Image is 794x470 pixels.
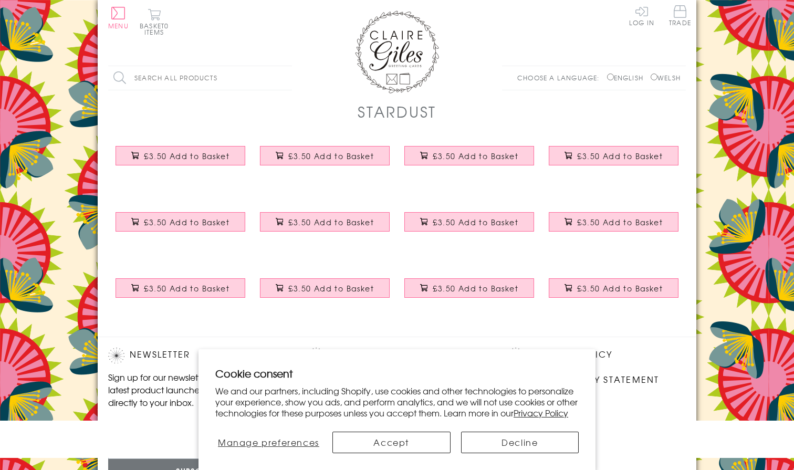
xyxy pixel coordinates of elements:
a: Trade [669,5,691,28]
a: Mother's Day Card, Clouds and a Rainbow, Happy Mother's Day £3.50 Add to Basket [397,204,541,249]
span: £3.50 Add to Basket [144,283,229,294]
a: Mother's Day Card, Star, Mum you're 1 in a million £3.50 Add to Basket [253,270,397,316]
a: Valentine's Day Card, Typewriter, I love you £3.50 Add to Basket [108,138,253,183]
p: We and our partners, including Shopify, use cookies and other technologies to personalize your ex... [215,385,579,418]
button: £3.50 Add to Basket [404,146,535,165]
span: £3.50 Add to Basket [288,151,374,161]
span: Trade [669,5,691,26]
button: Accept [332,432,451,453]
label: English [607,73,649,82]
span: £3.50 Add to Basket [577,151,663,161]
span: Menu [108,21,129,30]
button: Decline [461,432,579,453]
span: £3.50 Add to Basket [433,217,518,227]
a: Valentine's Day Card, Marble background, You & Me £3.50 Add to Basket [253,204,397,249]
a: Valentine's Day Card, Love Heart, You Make My Heart Skip £3.50 Add to Basket [397,138,541,183]
button: Menu [108,7,129,29]
h2: Cookie consent [215,366,579,381]
button: £3.50 Add to Basket [260,212,390,232]
span: £3.50 Add to Basket [288,283,374,294]
a: Good Luck Card, Crayons, Good Luck on your First Day at School £3.50 Add to Basket [108,270,253,316]
input: Search [281,66,292,90]
a: Privacy Policy [514,406,568,419]
span: £3.50 Add to Basket [433,283,518,294]
h2: Follow Us [308,348,486,363]
span: £3.50 Add to Basket [577,217,663,227]
input: Welsh [651,74,657,80]
p: Sign up for our newsletter to receive the latest product launches, news and offers directly to yo... [108,371,287,409]
label: Welsh [651,73,681,82]
button: £3.50 Add to Basket [549,212,679,232]
a: Valentine's Day Card, Pegs - Love You, I 'Heart' You £3.50 Add to Basket [541,138,686,183]
input: Search all products [108,66,292,90]
button: £3.50 Add to Basket [116,146,246,165]
span: £3.50 Add to Basket [577,283,663,294]
p: Choose a language: [517,73,605,82]
button: £3.50 Add to Basket [404,278,535,298]
a: Valentine's Day Card, Marble background, Valentine £3.50 Add to Basket [253,138,397,183]
a: Valentine's Day Card, Tattooed lovers, Happy Valentine's Day £3.50 Add to Basket [108,204,253,249]
span: 0 items [144,21,169,37]
button: £3.50 Add to Basket [549,278,679,298]
button: £3.50 Add to Basket [116,212,246,232]
button: £3.50 Add to Basket [260,278,390,298]
h1: Stardust [358,101,436,122]
a: Log In [629,5,654,26]
a: Privacy Policy [529,348,612,362]
h2: Newsletter [108,348,287,363]
button: £3.50 Add to Basket [260,146,390,165]
input: English [607,74,614,80]
a: Mother's Day Card, Mum and child heart, Mummy Rocks £3.50 Add to Basket [541,270,686,316]
img: Claire Giles Greetings Cards [355,11,439,93]
button: £3.50 Add to Basket [404,212,535,232]
button: Basket0 items [140,8,169,35]
span: Manage preferences [218,436,319,448]
button: Manage preferences [215,432,322,453]
a: Mother's Day Card, Pink Circle, Mum you are the best £3.50 Add to Basket [397,270,541,316]
span: £3.50 Add to Basket [433,151,518,161]
span: £3.50 Add to Basket [144,151,229,161]
a: Sympathy, Sorry, Thinking of you Card, Watercolour, With Sympathy £3.50 Add to Basket [541,204,686,249]
button: £3.50 Add to Basket [116,278,246,298]
button: £3.50 Add to Basket [549,146,679,165]
span: £3.50 Add to Basket [288,217,374,227]
span: £3.50 Add to Basket [144,217,229,227]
